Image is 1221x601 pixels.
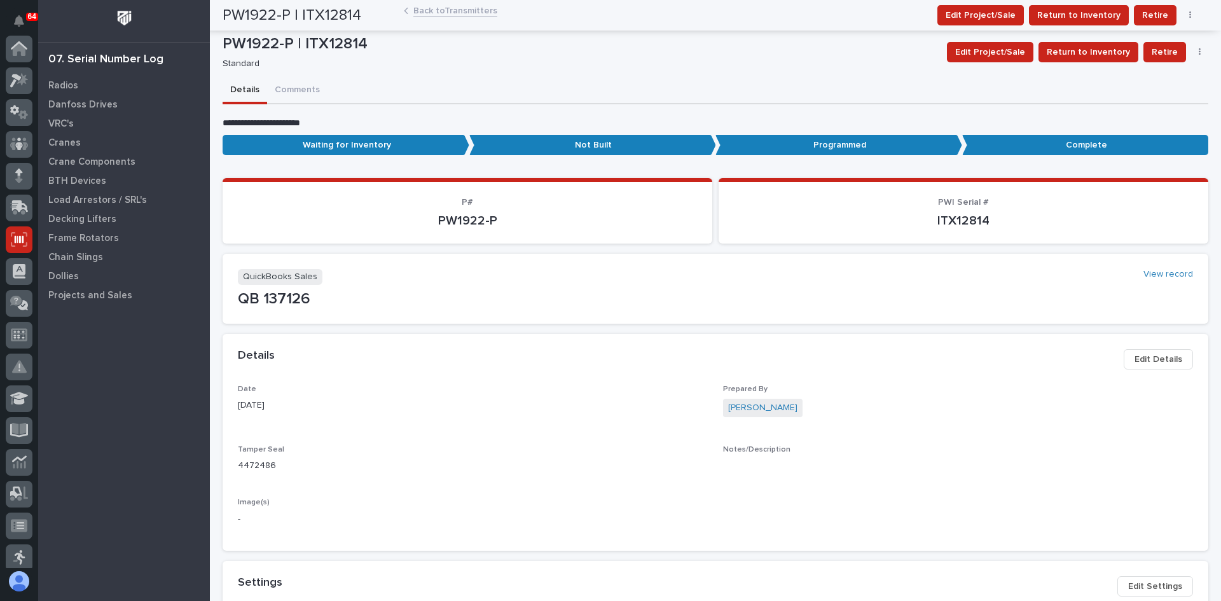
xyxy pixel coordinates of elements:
[38,228,210,247] a: Frame Rotators
[238,385,256,393] span: Date
[1152,45,1178,60] span: Retire
[48,99,118,111] p: Danfoss Drives
[238,499,270,506] span: Image(s)
[267,78,328,104] button: Comments
[238,399,708,412] p: [DATE]
[38,114,210,133] a: VRC's
[223,78,267,104] button: Details
[48,195,147,206] p: Load Arrestors / SRL's
[6,568,32,595] button: users-avatar
[238,459,708,473] p: 4472486
[723,446,790,453] span: Notes/Description
[38,247,210,266] a: Chain Slings
[238,290,1193,308] p: QB 137126
[1124,349,1193,370] button: Edit Details
[1135,352,1182,367] span: Edit Details
[469,135,716,156] p: Not Built
[728,401,797,415] a: [PERSON_NAME]
[238,269,322,285] p: QuickBooks Sales
[1047,45,1130,60] span: Return to Inventory
[38,286,210,305] a: Projects and Sales
[38,266,210,286] a: Dollies
[1143,269,1193,280] a: View record
[1038,42,1138,62] button: Return to Inventory
[238,213,697,228] p: PW1922-P
[1128,579,1182,594] span: Edit Settings
[38,209,210,228] a: Decking Lifters
[223,59,932,69] p: Standard
[38,171,210,190] a: BTH Devices
[48,53,163,67] div: 07. Serial Number Log
[28,12,36,21] p: 64
[48,80,78,92] p: Radios
[38,190,210,209] a: Load Arrestors / SRL's
[48,137,81,149] p: Cranes
[938,198,989,207] span: PWI Serial #
[238,576,282,590] h2: Settings
[223,35,937,53] p: PW1922-P | ITX12814
[48,214,116,225] p: Decking Lifters
[48,252,103,263] p: Chain Slings
[238,446,284,453] span: Tamper Seal
[48,233,119,244] p: Frame Rotators
[947,42,1033,62] button: Edit Project/Sale
[723,385,768,393] span: Prepared By
[48,290,132,301] p: Projects and Sales
[38,95,210,114] a: Danfoss Drives
[1143,42,1186,62] button: Retire
[223,135,469,156] p: Waiting for Inventory
[955,45,1025,60] span: Edit Project/Sale
[113,6,136,30] img: Workspace Logo
[413,3,497,17] a: Back toTransmitters
[16,15,32,36] div: Notifications64
[715,135,962,156] p: Programmed
[38,133,210,152] a: Cranes
[38,76,210,95] a: Radios
[48,118,74,130] p: VRC's
[38,152,210,171] a: Crane Components
[238,513,1193,526] p: -
[48,156,135,168] p: Crane Components
[734,213,1193,228] p: ITX12814
[48,271,79,282] p: Dollies
[238,349,275,363] h2: Details
[1117,576,1193,597] button: Edit Settings
[48,176,106,187] p: BTH Devices
[962,135,1209,156] p: Complete
[6,8,32,34] button: Notifications
[462,198,473,207] span: P#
